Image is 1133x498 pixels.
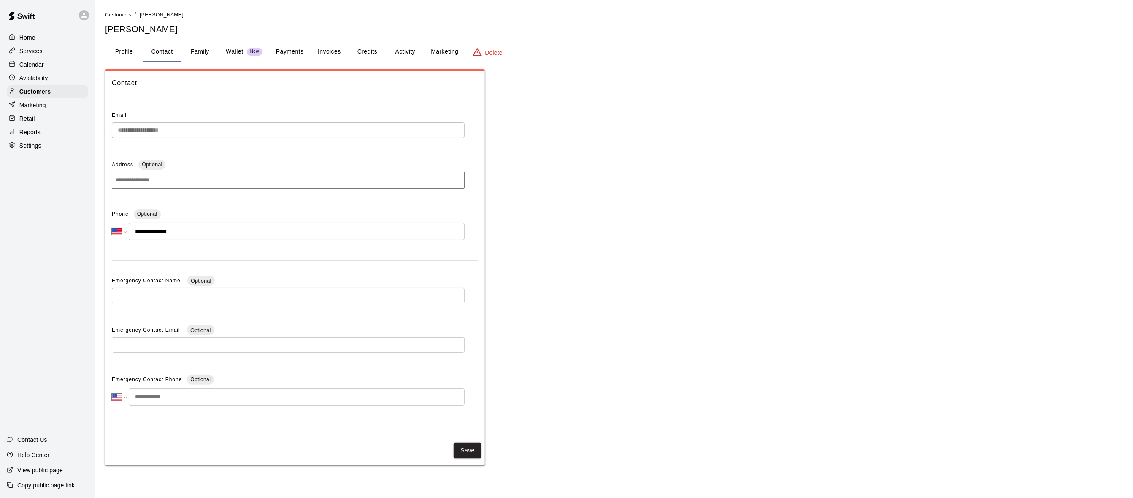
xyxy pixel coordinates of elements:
[19,101,46,109] p: Marketing
[247,49,262,54] span: New
[424,42,465,62] button: Marketing
[7,139,88,152] a: Settings
[7,31,88,44] a: Home
[112,78,478,89] span: Contact
[17,466,63,474] p: View public page
[348,42,386,62] button: Credits
[17,451,49,459] p: Help Center
[143,42,181,62] button: Contact
[19,60,44,69] p: Calendar
[190,376,211,382] span: Optional
[112,373,182,387] span: Emergency Contact Phone
[112,112,127,118] span: Email
[19,141,41,150] p: Settings
[135,10,136,19] li: /
[105,42,1123,62] div: basic tabs example
[140,12,184,18] span: [PERSON_NAME]
[19,33,35,42] p: Home
[7,112,88,125] a: Retail
[112,278,182,284] span: Emergency Contact Name
[7,45,88,57] a: Services
[187,278,214,284] span: Optional
[112,208,129,221] span: Phone
[181,42,219,62] button: Family
[105,10,1123,19] nav: breadcrumb
[7,99,88,111] a: Marketing
[112,122,465,138] div: The email of an existing customer can only be changed by the customer themselves at https://book....
[137,211,157,217] span: Optional
[485,49,503,57] p: Delete
[386,42,424,62] button: Activity
[310,42,348,62] button: Invoices
[112,327,182,333] span: Emergency Contact Email
[454,443,481,458] button: Save
[138,161,165,168] span: Optional
[7,72,88,84] a: Availability
[105,24,1123,35] h5: [PERSON_NAME]
[105,42,143,62] button: Profile
[112,162,133,168] span: Address
[7,58,88,71] a: Calendar
[7,126,88,138] a: Reports
[19,128,41,136] p: Reports
[7,85,88,98] a: Customers
[187,327,214,333] span: Optional
[269,42,310,62] button: Payments
[105,11,131,18] a: Customers
[226,47,243,56] p: Wallet
[17,481,75,490] p: Copy public page link
[19,74,48,82] p: Availability
[19,87,51,96] p: Customers
[105,12,131,18] span: Customers
[19,47,43,55] p: Services
[19,114,35,123] p: Retail
[17,436,47,444] p: Contact Us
